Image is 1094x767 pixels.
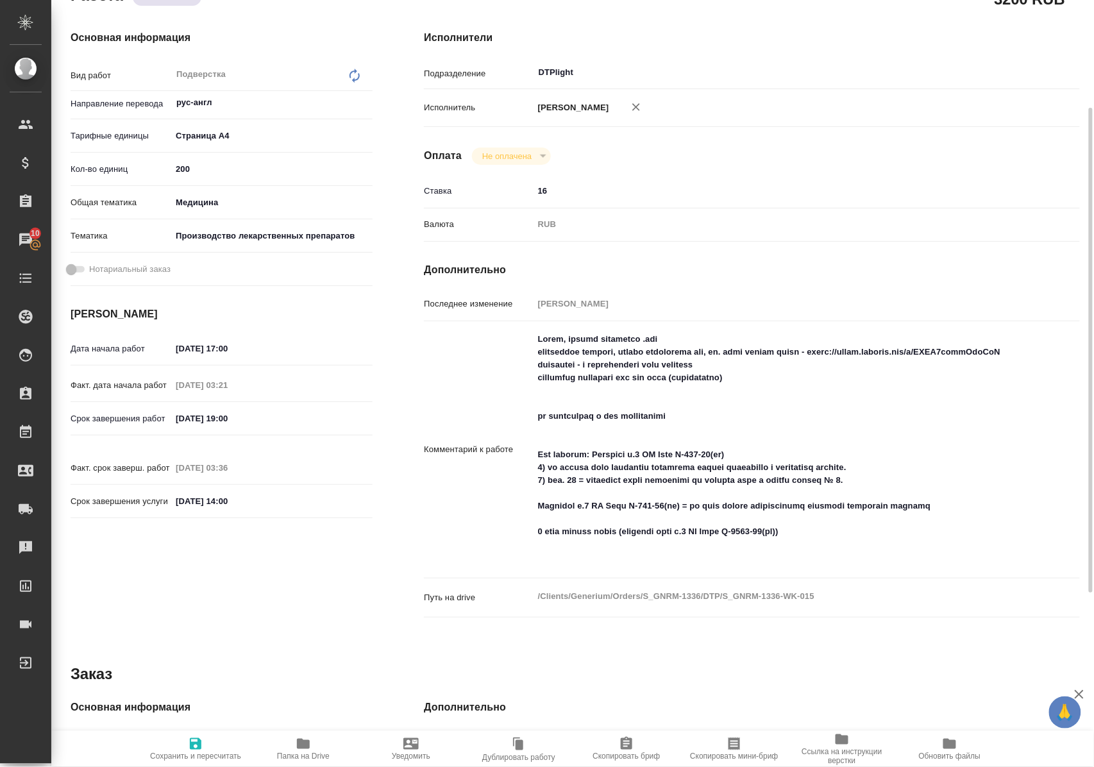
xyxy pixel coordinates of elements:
[142,731,249,767] button: Сохранить и пересчитать
[71,69,171,82] p: Вид работ
[71,462,171,475] p: Факт. срок заверш. работ
[919,752,981,761] span: Обновить файлы
[171,160,373,178] input: ✎ Введи что-нибудь
[3,224,48,256] a: 10
[593,752,660,761] span: Скопировать бриф
[424,101,533,114] p: Исполнитель
[366,101,368,104] button: Open
[424,298,533,310] p: Последнее изменение
[690,752,778,761] span: Скопировать мини-бриф
[534,328,1025,568] textarea: Lorem, ipsumd sitametco .adi elitseddoe tempori, utlabo etdolorema ali, en. admi veniam quisn - e...
[89,263,171,276] span: Нотариальный заказ
[424,591,533,604] p: Путь на drive
[424,700,1080,715] h4: Дополнительно
[171,192,373,214] div: Медицина
[71,230,171,242] p: Тематика
[1049,696,1081,729] button: 🙏
[424,148,462,164] h4: Оплата
[171,459,283,477] input: Пустое поле
[392,752,430,761] span: Уведомить
[465,731,573,767] button: Дублировать работу
[71,196,171,209] p: Общая тематика
[424,443,533,456] p: Комментарий к работе
[534,586,1025,607] textarea: /Clients/Generium/Orders/S_GNRM-1336/DTP/S_GNRM-1336-WK-015
[249,731,357,767] button: Папка на Drive
[171,225,373,247] div: Производство лекарственных препаратов
[788,731,896,767] button: Ссылка на инструкции верстки
[424,67,533,80] p: Подразделение
[171,125,373,147] div: Страница А4
[534,294,1025,313] input: Пустое поле
[573,731,680,767] button: Скопировать бриф
[534,181,1025,200] input: ✎ Введи что-нибудь
[796,747,888,765] span: Ссылка на инструкции верстки
[896,731,1004,767] button: Обновить файлы
[534,214,1025,235] div: RUB
[171,492,283,510] input: ✎ Введи что-нибудь
[424,262,1080,278] h4: Дополнительно
[1018,71,1021,74] button: Open
[71,379,171,392] p: Факт. дата начала работ
[424,30,1080,46] h4: Исполнители
[171,339,283,358] input: ✎ Введи что-нибудь
[171,409,283,428] input: ✎ Введи что-нибудь
[71,97,171,110] p: Направление перевода
[71,342,171,355] p: Дата начала работ
[357,731,465,767] button: Уведомить
[71,412,171,425] p: Срок завершения работ
[680,731,788,767] button: Скопировать мини-бриф
[71,163,171,176] p: Кол-во единиц
[622,93,650,121] button: Удалить исполнителя
[424,185,533,198] p: Ставка
[277,752,330,761] span: Папка на Drive
[1054,699,1076,726] span: 🙏
[534,101,609,114] p: [PERSON_NAME]
[71,30,373,46] h4: Основная информация
[171,376,283,394] input: Пустое поле
[71,495,171,508] p: Срок завершения услуги
[71,307,373,322] h4: [PERSON_NAME]
[150,752,241,761] span: Сохранить и пересчитать
[23,227,47,240] span: 10
[424,218,533,231] p: Валюта
[71,130,171,142] p: Тарифные единицы
[482,753,555,762] span: Дублировать работу
[71,700,373,715] h4: Основная информация
[71,664,112,684] h2: Заказ
[472,147,551,165] div: Выполнен
[478,151,535,162] button: Не оплачена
